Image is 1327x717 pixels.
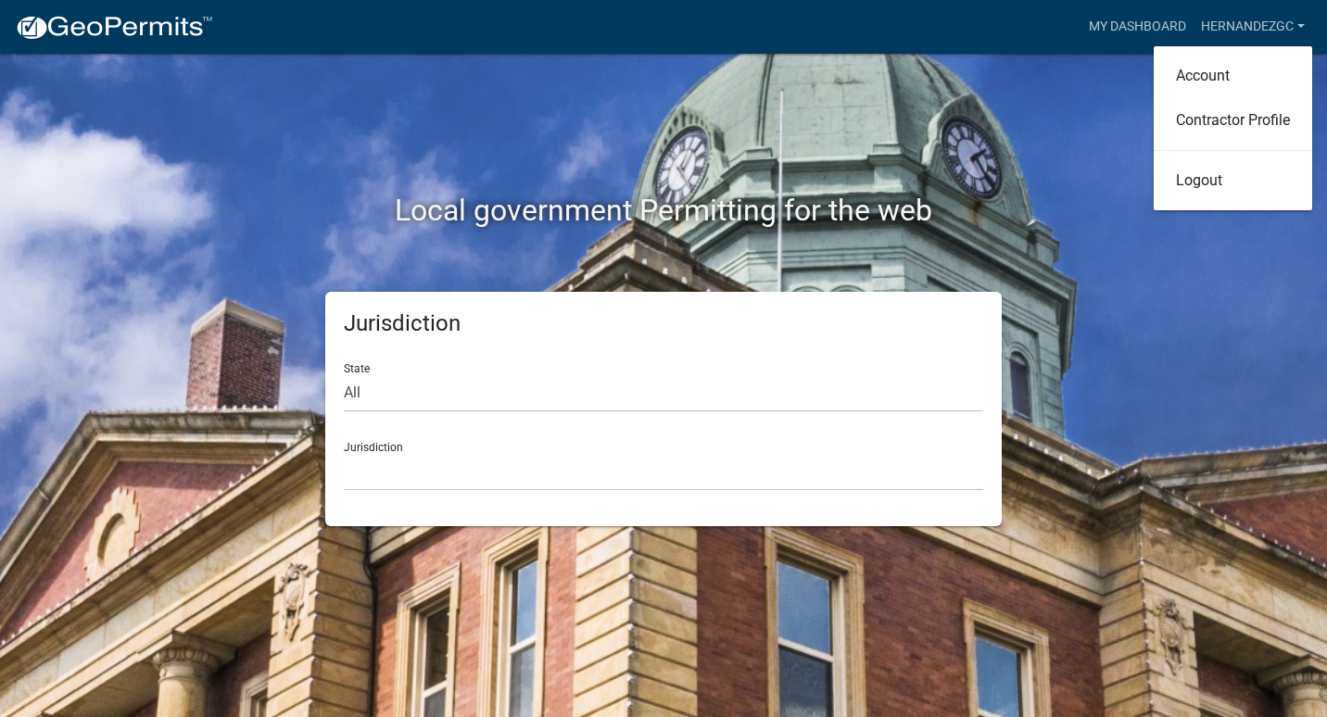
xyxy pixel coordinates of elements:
a: My Dashboard [1081,9,1194,44]
a: HernandezGC [1194,9,1312,44]
a: Contractor Profile [1154,98,1312,143]
a: Logout [1154,158,1312,203]
h5: Jurisdiction [344,310,983,337]
a: Account [1154,54,1312,98]
h2: Local government Permitting for the web [149,193,1178,228]
div: HernandezGC [1154,46,1312,210]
